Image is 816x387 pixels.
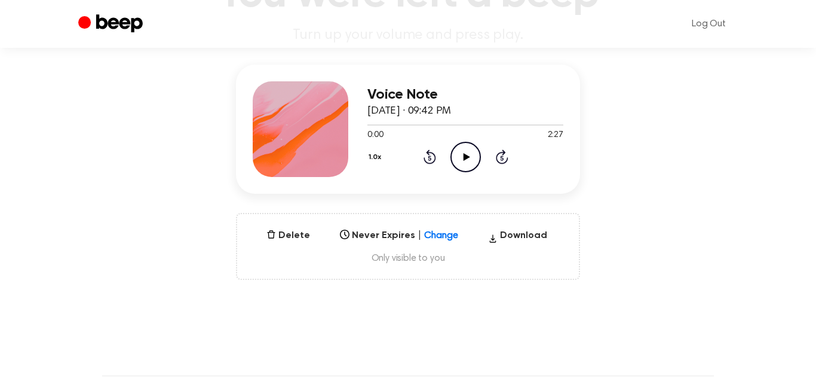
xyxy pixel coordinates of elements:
[367,147,386,167] button: 1.0x
[367,106,451,117] span: [DATE] · 09:42 PM
[680,10,738,38] a: Log Out
[367,87,563,103] h3: Voice Note
[367,129,383,142] span: 0:00
[548,129,563,142] span: 2:27
[251,252,565,264] span: Only visible to you
[483,228,552,248] button: Download
[78,13,146,36] a: Beep
[262,228,315,243] button: Delete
